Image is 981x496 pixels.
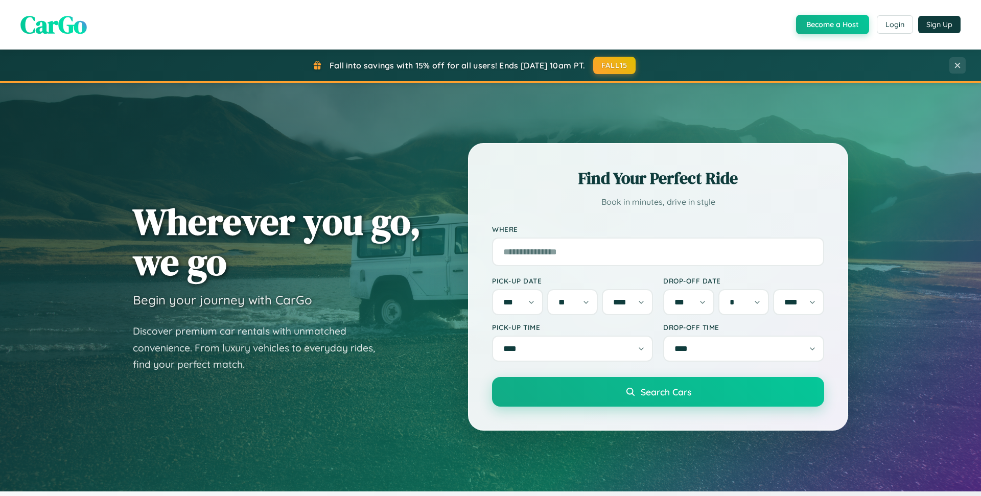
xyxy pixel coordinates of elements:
[877,15,913,34] button: Login
[593,57,636,74] button: FALL15
[796,15,869,34] button: Become a Host
[641,386,691,397] span: Search Cars
[133,292,312,308] h3: Begin your journey with CarGo
[492,195,824,209] p: Book in minutes, drive in style
[663,276,824,285] label: Drop-off Date
[492,167,824,190] h2: Find Your Perfect Ride
[133,201,421,282] h1: Wherever you go, we go
[918,16,961,33] button: Sign Up
[133,323,388,373] p: Discover premium car rentals with unmatched convenience. From luxury vehicles to everyday rides, ...
[492,377,824,407] button: Search Cars
[492,323,653,332] label: Pick-up Time
[20,8,87,41] span: CarGo
[492,276,653,285] label: Pick-up Date
[492,225,824,233] label: Where
[663,323,824,332] label: Drop-off Time
[330,60,586,70] span: Fall into savings with 15% off for all users! Ends [DATE] 10am PT.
